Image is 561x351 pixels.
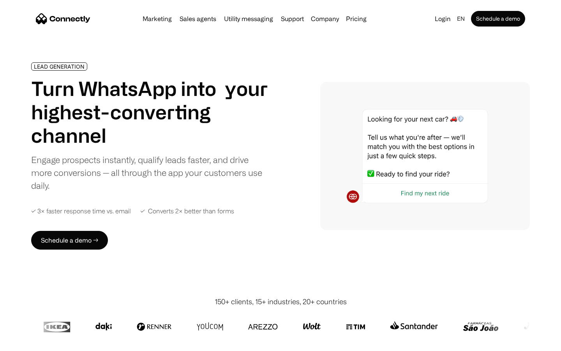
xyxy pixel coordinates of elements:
[311,13,339,24] div: Company
[221,16,276,22] a: Utility messaging
[176,16,219,22] a: Sales agents
[31,231,108,250] a: Schedule a demo →
[139,16,175,22] a: Marketing
[471,11,525,27] a: Schedule a demo
[140,207,234,215] div: ✓ Converts 2× better than forms
[215,296,347,307] div: 150+ clients, 15+ industries, 20+ countries
[278,16,307,22] a: Support
[31,77,268,147] h1: Turn WhatsApp into your highest-converting channel
[34,64,85,69] div: LEAD GENERATION
[457,13,465,24] div: en
[16,337,47,348] ul: Language list
[31,207,131,215] div: ✓ 3× faster response time vs. email
[343,16,370,22] a: Pricing
[8,337,47,348] aside: Language selected: English
[432,13,454,24] a: Login
[31,153,268,192] div: Engage prospects instantly, qualify leads faster, and drive more conversions — all through the ap...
